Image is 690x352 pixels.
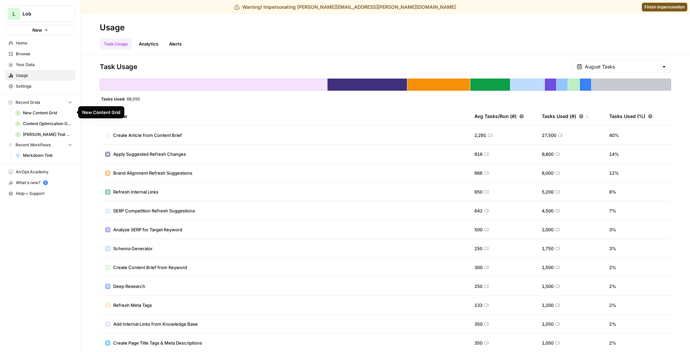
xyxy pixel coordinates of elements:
span: L [12,10,15,18]
span: 7 % [609,207,616,214]
a: Usage [5,70,75,81]
a: Finish impersonation [642,3,687,11]
span: 2,291 [474,132,486,139]
span: Apply Suggested Refresh Changes [113,151,186,157]
div: Tasks Used (%) [609,107,653,125]
span: 2 % [609,340,616,346]
a: [PERSON_NAME] Test Grid [12,129,75,140]
span: Your Data [16,62,72,68]
span: 68,050 [127,96,140,101]
a: Content Optimization Grid [12,118,75,129]
span: 250 [474,245,482,252]
a: 5 [43,180,48,185]
span: 8 % [609,188,616,195]
button: Workspace: Lob [5,5,75,22]
span: 2 % [609,302,616,309]
span: 40 % [609,132,619,139]
div: Avg Tasks/Run (#) [474,107,524,125]
span: Create Content Brief from Keyword [113,264,187,271]
div: What's new? [6,178,75,188]
span: 8,000 [542,170,554,176]
a: New Content Grid [12,108,75,118]
span: Brand Alignment Refresh Suggestions [113,170,192,176]
a: Analytics [135,38,162,49]
span: Schema Generator [113,245,153,252]
span: 14 % [609,151,619,157]
span: 350 [474,321,482,327]
span: 2 % [609,264,616,271]
a: Browse [5,49,75,59]
span: Usage [16,72,72,79]
span: Browse [16,51,72,57]
span: 12 % [609,170,619,176]
button: Recent Grids [5,97,75,108]
span: 650 [474,188,482,195]
span: Refresh Meta Tags [113,302,152,309]
span: Settings [16,83,72,89]
span: New [32,27,42,33]
span: [PERSON_NAME] Test Grid [23,131,72,138]
span: Recent Workflows [15,142,51,148]
div: Workflow [105,107,464,125]
span: 27,500 [542,132,556,139]
span: 9,800 [542,151,554,157]
span: 133 [474,302,482,309]
span: 250 [474,283,482,290]
span: Refresh Internal Links [113,188,158,195]
span: 300 [474,264,482,271]
span: 1,750 [542,245,554,252]
a: AirOps Academy [5,167,75,177]
div: Warning! Impersonating [PERSON_NAME][EMAIL_ADDRESS][PERSON_NAME][DOMAIN_NAME] [234,4,456,10]
span: 1,200 [542,302,554,309]
a: Markdown Test [12,150,75,161]
span: Lob [23,10,63,17]
span: Content Optimization Grid [23,121,72,127]
a: Alerts [165,38,186,49]
a: Settings [5,81,75,92]
span: 1,050 [542,340,554,346]
span: 666 [474,170,482,176]
span: 2 % [609,321,616,327]
span: 642 [474,207,482,214]
a: Home [5,38,75,49]
span: SERP Competition Refresh Suggestions [113,207,195,214]
span: 816 [474,151,482,157]
button: What's new? 5 [5,177,75,188]
span: Help + Support [16,190,72,197]
div: Tasks Used (#) [542,107,589,125]
div: Usage [100,22,125,33]
span: 2,000 [542,226,554,233]
span: 5,200 [542,188,554,195]
span: Analyze SERP for Target Keyword [113,226,182,233]
button: Recent Workflows [5,140,75,150]
span: Create Article from Content Brief [113,132,182,139]
a: Task Usage [100,38,132,49]
span: 3 % [609,226,616,233]
span: Deep Research [113,283,145,290]
span: AirOps Academy [16,169,72,175]
span: Create Page Title Tags & Meta Descriptions [113,340,202,346]
span: 350 [474,340,482,346]
button: Help + Support [5,188,75,199]
span: 2 % [609,283,616,290]
a: Your Data [5,59,75,70]
span: Tasks Used: [101,96,125,101]
button: New [5,25,75,35]
span: 1,500 [542,264,554,271]
span: Finish impersonation [645,4,685,10]
span: 1,050 [542,321,554,327]
text: 5 [44,181,46,184]
span: Markdown Test [23,152,72,158]
span: Task Usage [100,62,137,71]
span: 1,500 [542,283,554,290]
input: August Tasks [585,63,659,70]
span: Recent Grids [15,99,40,106]
span: Home [16,40,72,46]
span: Add Internal Links from Knowledge Base [113,321,198,327]
span: New Content Grid [23,110,72,116]
span: 3 % [609,245,616,252]
span: 500 [474,226,482,233]
span: 4,500 [542,207,554,214]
